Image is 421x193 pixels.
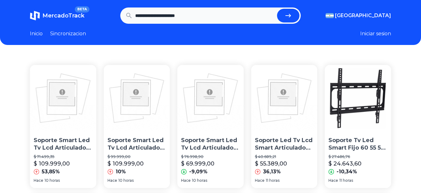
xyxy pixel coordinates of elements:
[266,178,280,183] span: 11 horas
[45,178,60,183] span: 10 horas
[328,178,338,183] span: Hace
[42,168,60,176] p: 53,85%
[255,154,314,159] p: $ 40.689,21
[104,65,170,188] a: Soporte Smart Led Tv Lcd Articulado 40 42 50 55 65 PulgadasSoporte Smart Led Tv Lcd Articulado 40...
[75,6,89,12] span: BETA
[34,159,70,168] p: $ 109.999,00
[30,11,84,21] a: MercadoTrackBETA
[255,159,287,168] p: $ 55.389,00
[325,65,391,188] a: Soporte Tv Led Smart Fijo 60 55 50 49 43 42 40 32 PulgadasSoporte Tv Led Smart Fijo 60 55 50 49 4...
[108,178,117,183] span: Hace
[118,178,134,183] span: 10 horas
[255,136,314,152] p: Soporte Led Tv Lcd Smart Articulado Doble Brazo Reforzado 32 40 42 43 46 47 49 50 52 55 60 65 70 ...
[181,159,214,168] p: $ 69.999,00
[328,159,361,168] p: $ 24.643,60
[30,65,96,188] a: Soporte Smart Led Tv Lcd Articulado 40 42 50 55 65 PulgadasSoporte Smart Led Tv Lcd Articulado 40...
[116,168,126,176] p: 10%
[30,11,40,21] img: MercadoTrack
[34,154,93,159] p: $ 71.499,35
[326,12,391,19] button: [GEOGRAPHIC_DATA]
[30,30,43,37] a: Inicio
[263,168,281,176] p: 36,13%
[50,30,86,37] a: Sincronizacion
[328,136,387,152] p: Soporte Tv Led Smart Fijo 60 55 50 49 43 42 40 32 Pulgadas
[104,65,170,131] img: Soporte Smart Led Tv Lcd Articulado 40 42 50 55 65 Pulgadas
[30,65,96,131] img: Soporte Smart Led Tv Lcd Articulado 40 42 50 55 65 Pulgadas
[360,30,391,37] button: Iniciar sesion
[189,168,208,176] p: -9,09%
[339,178,353,183] span: 11 horas
[251,65,318,131] img: Soporte Led Tv Lcd Smart Articulado Doble Brazo Reforzado 32 40 42 43 46 47 49 50 52 55 60 65 70 ...
[181,136,240,152] p: Soporte Smart Led Tv Lcd Articulado 40 42 50 55 65 Pulgadas
[326,13,334,18] img: Argentina
[181,154,240,159] p: $ 76.998,90
[108,159,144,168] p: $ 109.999,00
[325,65,391,131] img: Soporte Tv Led Smart Fijo 60 55 50 49 43 42 40 32 Pulgadas
[328,154,387,159] p: $ 27.486,76
[255,178,265,183] span: Hace
[177,65,244,131] img: Soporte Smart Led Tv Lcd Articulado 40 42 50 55 65 Pulgadas
[108,154,166,159] p: $ 99.999,00
[177,65,244,188] a: Soporte Smart Led Tv Lcd Articulado 40 42 50 55 65 PulgadasSoporte Smart Led Tv Lcd Articulado 40...
[181,178,191,183] span: Hace
[34,178,43,183] span: Hace
[337,168,357,176] p: -10,34%
[42,12,84,19] span: MercadoTrack
[34,136,93,152] p: Soporte Smart Led Tv Lcd Articulado 40 42 50 55 65 Pulgadas
[108,136,166,152] p: Soporte Smart Led Tv Lcd Articulado 40 42 50 55 65 Pulgadas
[192,178,207,183] span: 10 horas
[251,65,318,188] a: Soporte Led Tv Lcd Smart Articulado Doble Brazo Reforzado 32 40 42 43 46 47 49 50 52 55 60 65 70 ...
[335,12,391,19] span: [GEOGRAPHIC_DATA]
